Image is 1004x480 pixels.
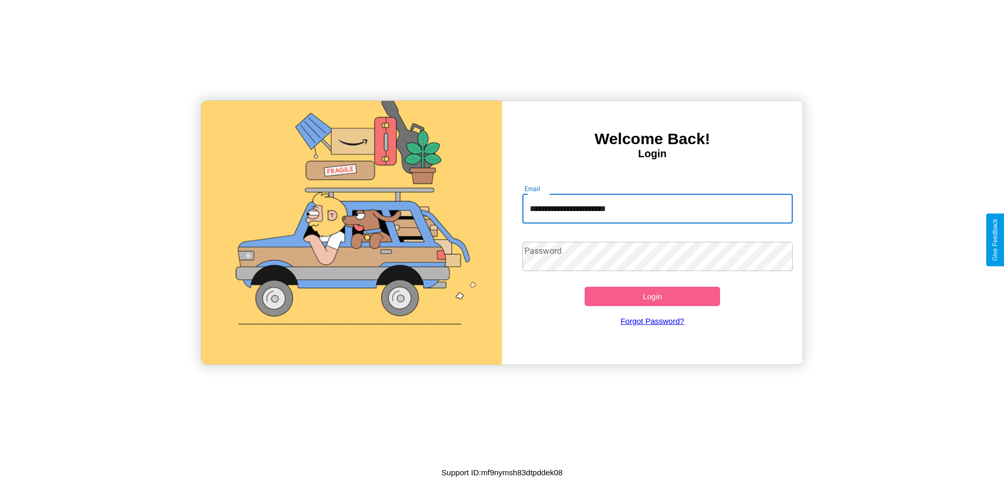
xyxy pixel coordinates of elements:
[201,101,502,365] img: gif
[502,148,803,160] h4: Login
[991,219,999,261] div: Give Feedback
[585,287,720,306] button: Login
[502,130,803,148] h3: Welcome Back!
[517,306,788,336] a: Forgot Password?
[524,184,541,193] label: Email
[441,465,563,479] p: Support ID: mf9nymsh83dtpddek08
